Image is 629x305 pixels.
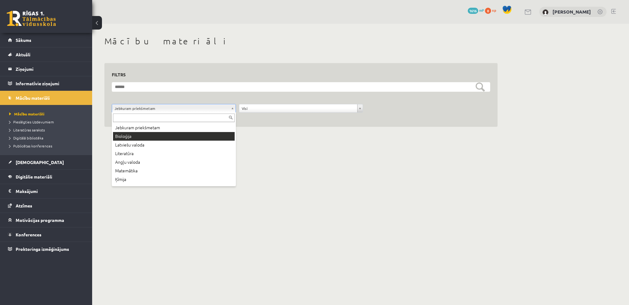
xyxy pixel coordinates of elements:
[113,123,235,132] div: Jebkuram priekšmetam
[113,132,235,141] div: Bioloģija
[113,141,235,149] div: Latviešu valoda
[113,158,235,167] div: Angļu valoda
[113,184,235,192] div: Fizika
[113,167,235,175] div: Matemātika
[113,175,235,184] div: Ķīmija
[113,149,235,158] div: Literatūra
